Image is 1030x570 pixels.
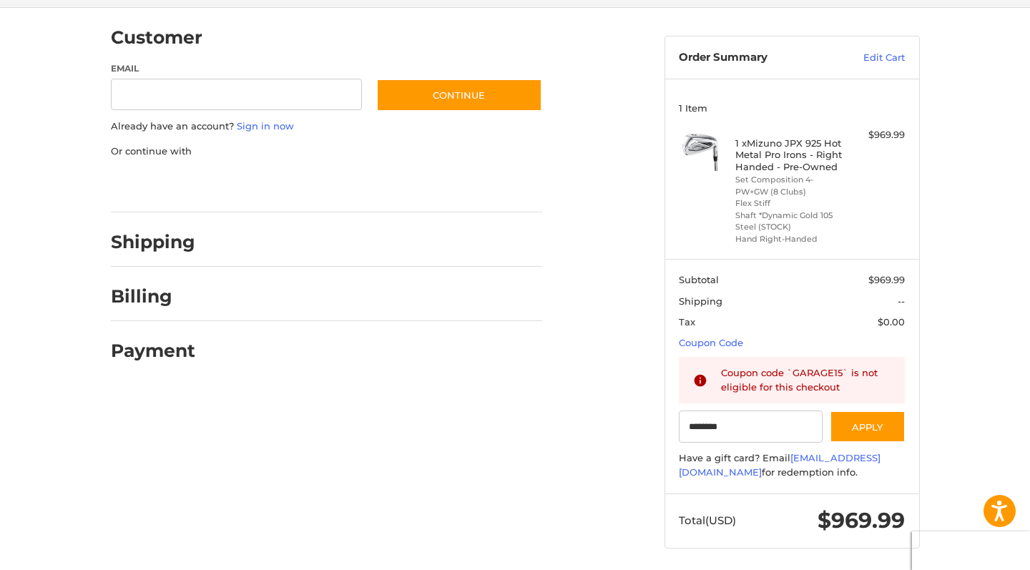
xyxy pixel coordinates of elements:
li: Flex Stiff [735,197,845,210]
h2: Billing [111,285,195,308]
span: Shipping [679,295,722,307]
a: [EMAIL_ADDRESS][DOMAIN_NAME] [679,452,881,478]
li: Set Composition 4-PW+GW (8 Clubs) [735,174,845,197]
p: Or continue with [111,144,542,159]
iframe: Google Customer Reviews [912,531,1030,570]
p: Already have an account? [111,119,542,134]
h4: 1 x Mizuno JPX 925 Hot Metal Pro Irons - Right Handed - Pre-Owned [735,137,845,172]
span: Subtotal [679,274,719,285]
li: Hand Right-Handed [735,233,845,245]
a: Edit Cart [833,51,905,65]
iframe: PayPal-venmo [348,172,456,198]
button: Apply [830,411,906,443]
span: Tax [679,316,695,328]
iframe: PayPal-paypal [106,172,213,198]
div: Have a gift card? Email for redemption info. [679,451,905,479]
span: $969.99 [818,507,905,534]
input: Gift Certificate or Coupon Code [679,411,823,443]
label: Email [111,62,363,75]
li: Shaft *Dynamic Gold 105 Steel (STOCK) [735,210,845,233]
h3: Order Summary [679,51,833,65]
span: -- [898,295,905,307]
h2: Payment [111,340,195,362]
h3: 1 Item [679,102,905,114]
a: Coupon Code [679,337,743,348]
div: Coupon code `GARAGE15` is not eligible for this checkout [721,366,891,394]
span: $969.99 [868,274,905,285]
h2: Customer [111,26,202,49]
span: Total (USD) [679,514,736,527]
h2: Shipping [111,231,195,253]
div: $969.99 [848,128,905,142]
iframe: PayPal-paylater [227,172,335,198]
button: Continue [376,79,542,112]
a: Sign in now [237,120,294,132]
span: $0.00 [878,316,905,328]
